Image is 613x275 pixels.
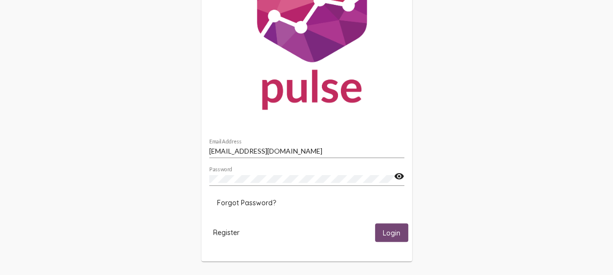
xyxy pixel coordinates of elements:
mat-icon: visibility [394,171,404,182]
span: Register [213,228,239,237]
span: Forgot Password? [217,198,276,207]
button: Forgot Password? [209,194,284,212]
span: Login [383,229,400,237]
button: Login [375,223,408,241]
button: Register [205,223,247,241]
